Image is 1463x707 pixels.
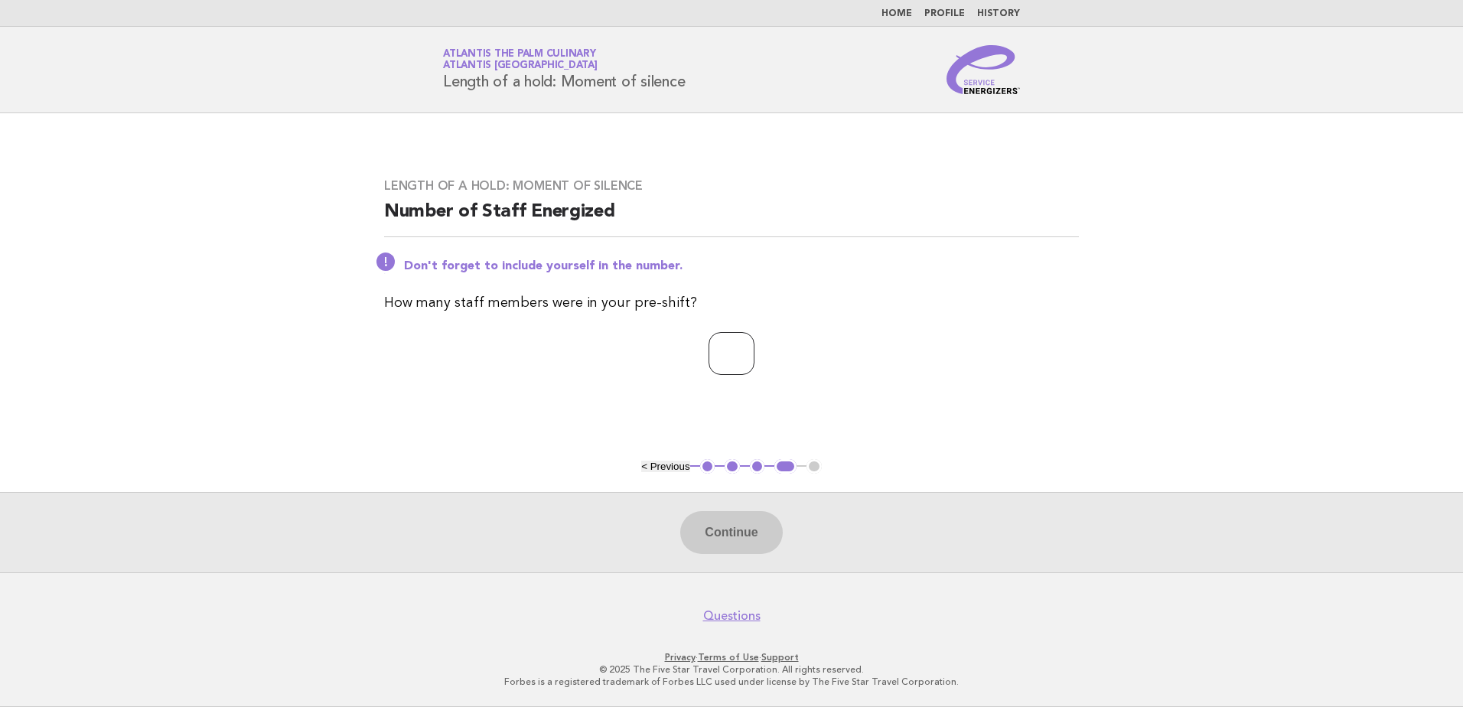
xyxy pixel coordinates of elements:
[881,9,912,18] a: Home
[404,259,1079,274] p: Don't forget to include yourself in the number.
[443,50,685,90] h1: Length of a hold: Moment of silence
[977,9,1020,18] a: History
[947,45,1020,94] img: Service Energizers
[700,459,715,474] button: 1
[761,652,799,663] a: Support
[725,459,740,474] button: 2
[443,49,598,70] a: Atlantis The Palm CulinaryAtlantis [GEOGRAPHIC_DATA]
[641,461,689,472] button: < Previous
[924,9,965,18] a: Profile
[384,200,1079,237] h2: Number of Staff Energized
[750,459,765,474] button: 3
[263,676,1200,688] p: Forbes is a registered trademark of Forbes LLC used under license by The Five Star Travel Corpora...
[263,663,1200,676] p: © 2025 The Five Star Travel Corporation. All rights reserved.
[384,178,1079,194] h3: Length of a hold: Moment of silence
[698,652,759,663] a: Terms of Use
[665,652,696,663] a: Privacy
[443,61,598,71] span: Atlantis [GEOGRAPHIC_DATA]
[774,459,797,474] button: 4
[703,608,761,624] a: Questions
[263,651,1200,663] p: · ·
[384,292,1079,314] p: How many staff members were in your pre-shift?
